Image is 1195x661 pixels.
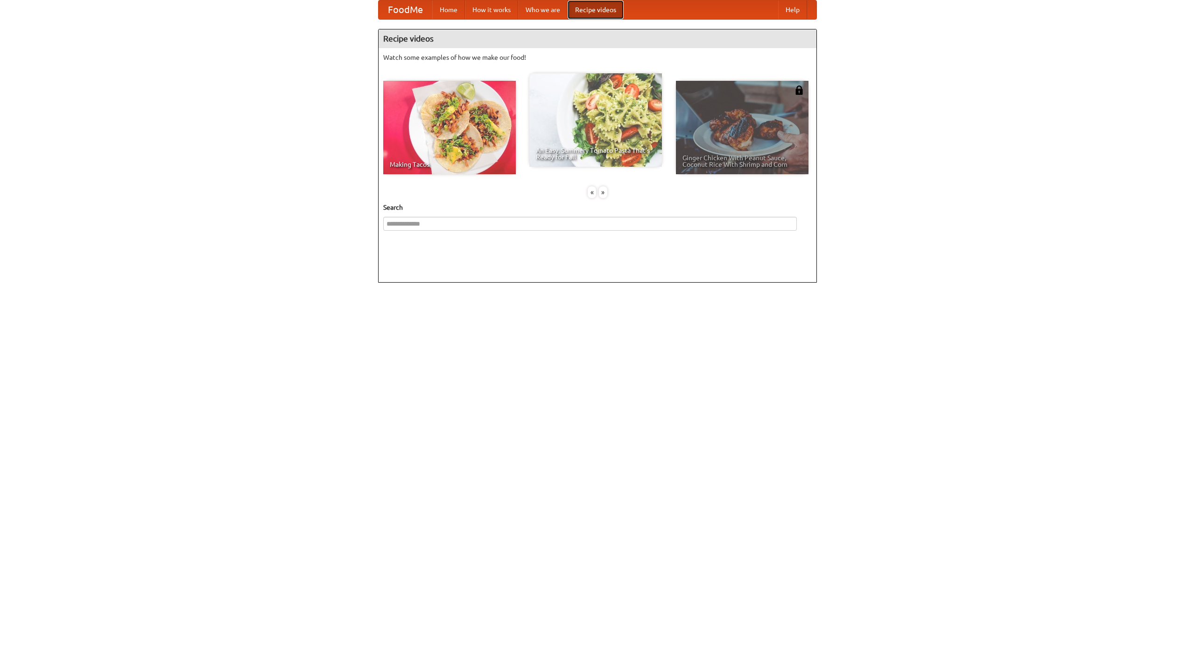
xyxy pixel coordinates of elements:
a: Making Tacos [383,81,516,174]
a: Help [778,0,807,19]
span: An Easy, Summery Tomato Pasta That's Ready for Fall [536,147,655,160]
a: Recipe videos [568,0,624,19]
img: 483408.png [794,85,804,95]
a: An Easy, Summery Tomato Pasta That's Ready for Fall [529,73,662,167]
h4: Recipe videos [379,29,816,48]
a: How it works [465,0,518,19]
span: Making Tacos [390,161,509,168]
div: « [588,186,596,198]
a: Home [432,0,465,19]
p: Watch some examples of how we make our food! [383,53,812,62]
a: FoodMe [379,0,432,19]
h5: Search [383,203,812,212]
div: » [599,186,607,198]
a: Who we are [518,0,568,19]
